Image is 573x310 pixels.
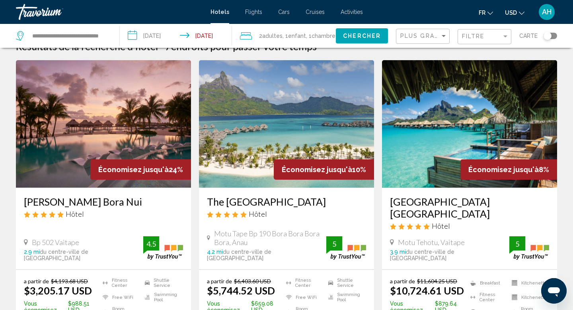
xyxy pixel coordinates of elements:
[24,249,40,255] span: 2.9 mi
[312,33,335,39] span: Chambre
[210,9,229,15] a: Hotels
[400,33,495,39] span: Plus grandes économies
[326,236,366,260] img: trustyou-badge.svg
[324,278,366,288] li: Shuttle Service
[16,4,203,20] a: Travorium
[508,278,549,288] li: Kitchenette
[417,278,457,284] del: $11,604.25 USD
[505,10,517,16] span: USD
[538,32,557,39] button: Toggle map
[278,9,290,15] a: Cars
[207,284,275,296] ins: $5,744.52 USD
[24,278,49,284] span: a partir de
[509,239,525,249] div: 5
[99,292,141,302] li: Free WiFi
[460,159,557,180] div: 8%
[141,278,183,288] li: Shuttle Service
[458,29,511,45] button: Filter
[98,165,169,174] span: Économisez jusqu'à
[398,238,465,247] span: Motu Tehotu, Vaitape
[479,7,493,18] button: Change language
[390,278,415,284] span: a partir de
[24,210,183,218] div: 5 star Hotel
[508,292,549,302] li: Kitchenette
[282,165,352,174] span: Économisez jusqu'à
[143,239,159,249] div: 4.5
[390,284,464,296] ins: $10,724.61 USD
[199,60,374,188] img: Hotel image
[207,249,223,255] span: 4.2 mi
[99,278,141,288] li: Fitness Center
[509,236,549,260] img: trustyou-badge.svg
[24,249,88,261] span: du centre-ville de [GEOGRAPHIC_DATA]
[207,278,232,284] span: a partir de
[32,238,79,247] span: Bp 502 Vaitape
[207,249,271,261] span: du centre-ville de [GEOGRAPHIC_DATA]
[390,196,549,220] a: [GEOGRAPHIC_DATA] [GEOGRAPHIC_DATA]
[143,236,183,260] img: trustyou-badge.svg
[16,60,191,188] img: Hotel image
[468,165,539,174] span: Économisez jusqu'à
[382,60,557,188] img: Hotel image
[326,239,342,249] div: 5
[536,4,557,20] button: User Menu
[306,9,325,15] a: Cruises
[245,9,262,15] a: Flights
[262,33,283,39] span: Adultes
[479,10,485,16] span: fr
[341,9,363,15] a: Activities
[390,249,454,261] span: du centre-ville de [GEOGRAPHIC_DATA]
[542,8,552,16] span: AH
[90,159,191,180] div: 24%
[234,278,271,284] del: $6,403.60 USD
[141,292,183,302] li: Swimming Pool
[336,28,388,43] button: Chercher
[466,292,508,302] li: Fitness Center
[519,30,538,41] span: Carte
[214,229,326,247] span: Motu Tape Bp 190 Bora Bora Bora Bora, Anau
[462,33,485,39] span: Filtre
[259,30,283,41] span: 2
[274,159,374,180] div: 10%
[51,278,88,284] del: $4,193.68 USD
[282,292,324,302] li: Free WiFi
[400,33,447,40] mat-select: Sort by
[283,30,306,41] span: , 1
[282,278,324,288] li: Fitness Center
[306,30,335,41] span: , 1
[505,7,524,18] button: Change currency
[432,222,450,230] span: Hôtel
[24,284,92,296] ins: $3,205.17 USD
[120,24,232,48] button: Check-in date: Sep 14, 2025 Check-out date: Sep 16, 2025
[541,278,567,304] iframe: Bouton de lancement de la fenêtre de messagerie
[343,33,381,39] span: Chercher
[324,292,366,302] li: Swimming Pool
[232,24,336,48] button: Travelers: 2 adults, 1 child
[249,210,267,218] span: Hôtel
[207,210,366,218] div: 5 star Hotel
[66,210,84,218] span: Hôtel
[390,222,549,230] div: 5 star Hotel
[390,249,406,255] span: 3.9 mi
[24,196,183,208] a: [PERSON_NAME] Bora Nui
[466,278,508,288] li: Breakfast
[288,33,306,39] span: Enfant
[207,196,366,208] a: The [GEOGRAPHIC_DATA]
